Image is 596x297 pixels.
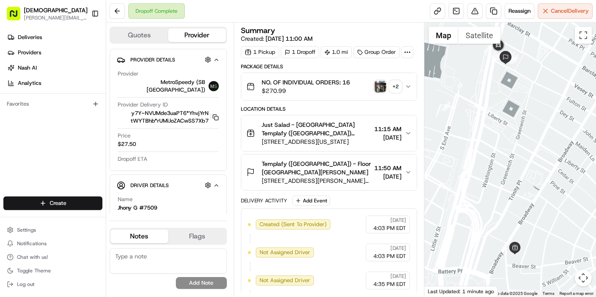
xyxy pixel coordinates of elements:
a: Analytics [3,76,106,90]
a: Nash AI [3,61,106,75]
div: Favorites [3,97,102,111]
button: Create [3,196,102,210]
span: [DATE] [374,133,401,142]
span: Cancel Delivery [551,7,589,15]
div: 5 [458,169,468,178]
button: Provider Details [117,53,220,67]
span: Provider Details [130,56,175,63]
div: 11 [494,51,503,61]
span: Dropoff ETA [118,155,147,163]
button: Show street map [429,27,458,44]
div: Last Updated: 1 minute ago [424,286,498,297]
div: 10 [509,54,518,64]
button: NO. OF INDIVIDUAL ORDERS: 16$270.99photo_proof_of_pickup image+2 [241,73,417,100]
span: Just Salad - [GEOGRAPHIC_DATA] Templafy ([GEOGRAPHIC_DATA]) Sharebite [262,120,371,137]
span: Create [50,199,66,207]
a: Deliveries [3,31,106,44]
div: 7 [484,43,494,52]
button: [PERSON_NAME][EMAIL_ADDRESS][DOMAIN_NAME] [24,14,88,21]
span: Deliveries [18,34,42,41]
button: Quotes [110,28,168,42]
span: Price [118,132,130,140]
button: Add Event [292,196,330,206]
span: Driver Details [130,182,169,189]
button: Just Salad - [GEOGRAPHIC_DATA] Templafy ([GEOGRAPHIC_DATA]) Sharebite[STREET_ADDRESS][US_STATE]11... [241,115,417,151]
button: Reassign [505,3,534,19]
img: photo_proof_of_pickup image [374,81,386,92]
button: CancelDelivery [538,3,593,19]
div: Group Order [353,46,400,58]
a: Report a map error [559,291,593,296]
span: 11:15 AM [374,125,401,133]
div: 1 Dropoff [281,46,319,58]
span: [DATE] [390,217,406,224]
span: Toggle Theme [17,267,51,274]
span: MetroSpeedy (SB [GEOGRAPHIC_DATA]) [118,78,205,94]
span: Log out [17,281,34,288]
button: Flags [168,230,226,243]
img: Google [427,286,455,297]
a: Terms [542,291,554,296]
span: Name [118,196,133,203]
span: Provider Delivery ID [118,101,168,109]
span: Nash AI [18,64,37,72]
span: Chat with us! [17,254,48,261]
span: Map data ©2025 Google [491,291,537,296]
button: Chat with us! [3,251,102,263]
span: [DATE] [374,172,401,181]
span: 11:50 AM [374,164,401,172]
button: Log out [3,278,102,290]
button: Show satellite imagery [458,27,500,44]
div: 9 [502,50,511,60]
button: y7Y~NVUMde3uaPT6*YhvjYrN tWYTBhb*rUMiJoZACwSS7Xb7 [118,109,219,125]
div: 1.0 mi [321,46,352,58]
span: Providers [18,49,41,56]
span: 4:03 PM EDT [373,224,406,232]
span: Reassign [508,7,531,15]
span: Not Assigned Driver [260,277,310,284]
span: Created: [241,34,313,43]
span: NO. OF INDIVIDUAL ORDERS: 16 [262,78,350,87]
span: 4:03 PM EDT [373,252,406,260]
div: 1 Pickup [241,46,279,58]
button: Driver Details [117,178,220,192]
span: Not Assigned Driver [260,249,310,256]
button: Provider [168,28,226,42]
button: [DEMOGRAPHIC_DATA] [24,6,88,14]
img: metro_speed_logo.png [209,81,219,91]
button: Map camera controls [575,269,592,286]
button: Notes [110,230,168,243]
a: Open this area in Google Maps (opens a new window) [427,286,455,297]
span: Analytics [18,79,41,87]
span: [DATE] 11:00 AM [266,35,313,42]
button: Settings [3,224,102,236]
span: $27.50 [118,140,136,148]
button: Toggle fullscreen view [575,27,592,44]
span: Provider [118,70,138,78]
h3: Summary [241,27,275,34]
div: Jhony G #7509 [118,204,157,212]
div: + 2 [390,81,401,92]
span: [DATE] [390,245,406,252]
span: [STREET_ADDRESS][PERSON_NAME][US_STATE] [262,177,371,185]
button: Toggle Theme [3,265,102,277]
button: photo_proof_of_pickup image+2 [374,81,401,92]
a: Providers [3,46,106,59]
div: 6 [441,101,450,111]
button: [DEMOGRAPHIC_DATA][PERSON_NAME][EMAIL_ADDRESS][DOMAIN_NAME] [3,3,88,24]
span: $270.99 [262,87,350,95]
div: Location Details [241,106,418,112]
span: Templafy ([GEOGRAPHIC_DATA]) - Floor [GEOGRAPHIC_DATA][PERSON_NAME] [262,160,371,177]
div: Package Details [241,63,418,70]
span: 4:35 PM EDT [373,280,406,288]
span: Created (Sent To Provider) [260,221,327,228]
span: [STREET_ADDRESS][US_STATE] [262,137,371,146]
span: [DATE] [390,273,406,280]
button: Templafy ([GEOGRAPHIC_DATA]) - Floor [GEOGRAPHIC_DATA][PERSON_NAME][STREET_ADDRESS][PERSON_NAME][... [241,154,417,190]
button: Notifications [3,238,102,249]
span: Notifications [17,240,47,247]
span: Settings [17,227,36,233]
div: Delivery Activity [241,197,287,204]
